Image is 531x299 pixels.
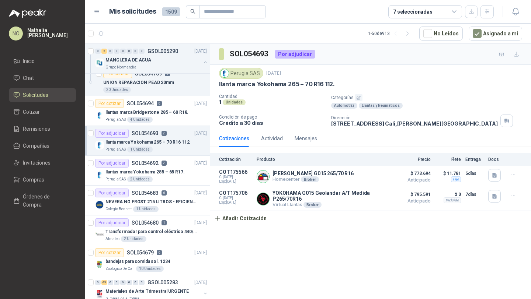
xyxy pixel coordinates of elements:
[394,178,431,182] span: Anticipado
[435,190,461,199] p: $ 0
[136,266,164,272] div: 10 Unidades
[103,79,174,86] p: UNION REPARACION PEAD 20mm
[127,250,154,255] p: SOL054679
[105,109,188,116] p: llantas marca Bridgestone 285 – 60 R18.
[132,190,159,196] p: SOL054683
[266,70,281,77] p: [DATE]
[121,236,146,242] div: 2 Unidades
[114,49,119,54] div: 0
[9,88,76,102] a: Solicitudes
[85,66,210,96] a: Por cotizarSOL0547090UNION REPARACION PEAD 20mm20 Unidades
[139,280,145,285] div: 0
[194,48,207,55] p: [DATE]
[157,101,162,106] p: 0
[157,250,162,255] p: 0
[85,156,210,186] a: Por adjudicarSOL0546922[DATE] Company Logollantas marca Yokohama 285 – 65 R17.Perugia SAS2 Unidades
[273,170,354,176] p: [PERSON_NAME] G015 265/70 R16
[95,218,129,227] div: Por adjudicar
[331,115,498,120] p: Dirección
[394,190,431,199] span: $ 795.591
[257,170,269,183] img: Company Logo
[95,200,104,209] img: Company Logo
[162,190,167,196] p: 6
[126,49,132,54] div: 0
[147,280,178,285] p: GSOL005283
[331,120,498,127] p: [STREET_ADDRESS] Cali , [PERSON_NAME][GEOGRAPHIC_DATA]
[105,236,119,242] p: Almatec
[109,6,156,17] h1: Mis solicitudes
[162,7,180,16] span: 1509
[95,230,104,239] img: Company Logo
[105,64,136,70] p: Grupo Normandía
[257,193,269,205] img: Company Logo
[23,193,69,209] span: Órdenes de Compra
[9,27,23,41] div: NO
[103,87,131,93] div: 20 Unidades
[303,202,322,208] div: Broker
[114,280,119,285] div: 0
[101,49,107,54] div: 2
[27,28,76,38] p: Nathalia [PERSON_NAME]
[162,161,167,166] p: 2
[194,190,207,197] p: [DATE]
[273,190,389,202] p: YOKOHAMA G015 Geolandar A/T Medida P265/70R16
[165,71,170,76] p: 0
[194,219,207,226] p: [DATE]
[23,159,51,167] span: Invitaciones
[9,156,76,170] a: Invitaciones
[126,280,132,285] div: 0
[133,49,138,54] div: 0
[393,8,433,16] div: 7 seleccionadas
[194,100,207,107] p: [DATE]
[194,249,207,256] p: [DATE]
[105,176,126,182] p: Perugia SAS
[219,175,252,179] span: C: [DATE]
[127,147,153,152] div: 1 Unidades
[465,157,484,162] p: Entrega
[295,134,317,143] div: Mensajes
[162,220,167,225] p: 1
[219,190,252,196] p: COT175706
[9,71,76,85] a: Chat
[219,99,221,105] p: 1
[105,258,170,265] p: bandejas para comida sol. 1234
[127,117,153,123] div: 4 Unidades
[331,103,357,109] div: Automotriz
[359,103,403,109] div: Llantas y Neumáticos
[465,169,484,178] p: 5 días
[419,27,463,41] button: No Leídos
[219,169,252,175] p: COT175566
[219,68,263,79] div: Perugia SAS
[219,134,249,143] div: Cotizaciones
[95,280,101,285] div: 0
[23,57,35,65] span: Inicio
[435,169,461,178] p: $ 11.781
[9,190,76,212] a: Órdenes de Compra
[9,122,76,136] a: Remisiones
[190,9,195,14] span: search
[85,126,210,156] a: Por adjudicarSOL0546932[DATE] Company Logollanta marca Yokohama 265 – 70 R16 112.Perugia SAS1 Uni...
[127,176,153,182] div: 2 Unidades
[275,50,315,59] div: Por adjudicar
[108,280,113,285] div: 0
[95,111,104,120] img: Company Logo
[105,198,197,205] p: NEVERA NO FROST 215 LITROS - EFICIENCIA ENERGETICA A
[135,71,162,76] p: SOL054709
[394,169,431,178] span: $ 773.694
[95,260,104,269] img: Company Logo
[469,27,522,41] button: Asignado a mi
[133,206,159,212] div: 1 Unidades
[103,69,132,78] div: Por cotizar
[488,157,503,162] p: Docs
[210,211,271,226] button: Añadir Cotización
[219,80,335,88] p: llanta marca Yokohama 265 – 70 R16 112.
[120,280,126,285] div: 0
[95,170,104,179] img: Company Logo
[194,130,207,137] p: [DATE]
[105,169,185,176] p: llantas marca Yokohama 285 – 65 R17.
[23,125,50,133] span: Remisiones
[23,108,40,116] span: Cotizar
[162,131,167,136] p: 2
[132,220,159,225] p: SOL054680
[394,157,431,162] p: Precio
